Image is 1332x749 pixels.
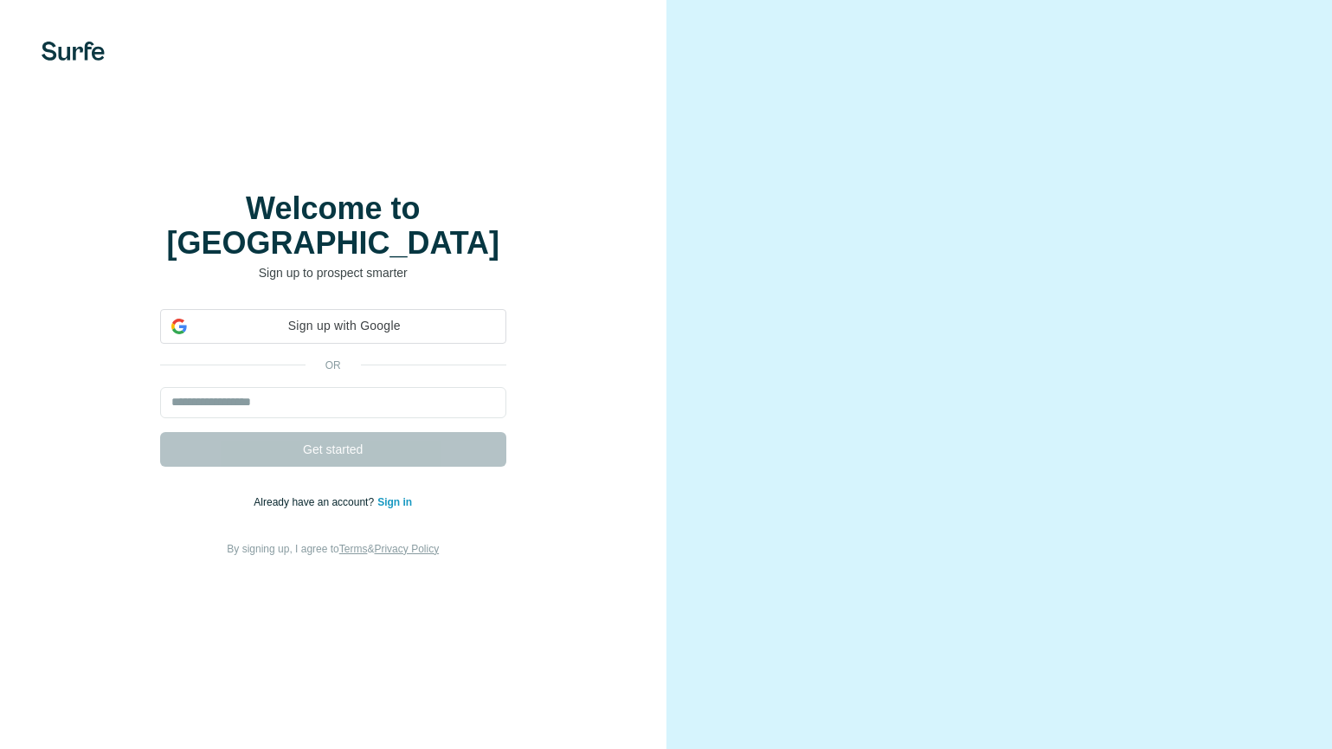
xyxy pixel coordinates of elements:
[160,264,506,281] p: Sign up to prospect smarter
[227,543,439,555] span: By signing up, I agree to &
[151,342,515,380] iframe: Sign in with Google Button
[160,191,506,261] h1: Welcome to [GEOGRAPHIC_DATA]
[194,317,495,335] span: Sign up with Google
[160,309,506,344] div: Sign up with Google
[254,496,377,508] span: Already have an account?
[42,42,105,61] img: Surfe's logo
[377,496,412,508] a: Sign in
[374,543,439,555] a: Privacy Policy
[339,543,368,555] a: Terms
